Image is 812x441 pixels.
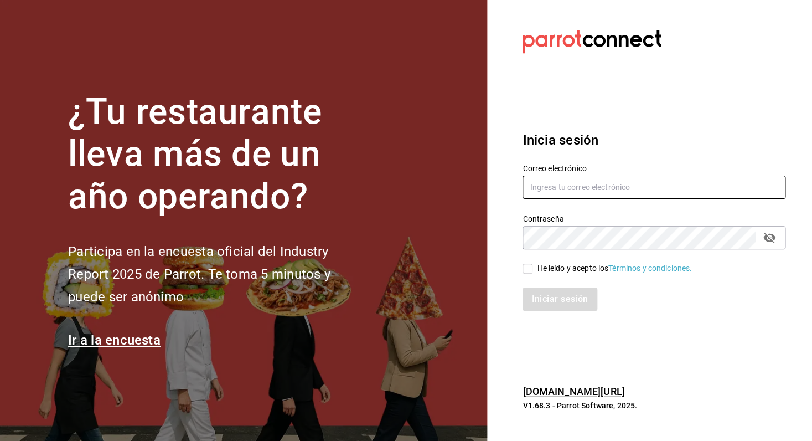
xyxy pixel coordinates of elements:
[523,176,785,199] input: Ingresa tu correo electrónico
[68,332,161,348] a: Ir a la encuesta
[608,264,692,273] a: Términos y condiciones.
[68,91,367,218] h1: ¿Tu restaurante lleva más de un año operando?
[523,386,624,397] a: [DOMAIN_NAME][URL]
[68,240,367,308] h2: Participa en la encuesta oficial del Industry Report 2025 de Parrot. Te toma 5 minutos y puede se...
[760,228,779,247] button: passwordField
[537,263,692,274] div: He leído y acepto los
[523,164,785,172] label: Correo electrónico
[523,130,785,150] h3: Inicia sesión
[523,214,785,222] label: Contraseña
[523,400,785,411] p: V1.68.3 - Parrot Software, 2025.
